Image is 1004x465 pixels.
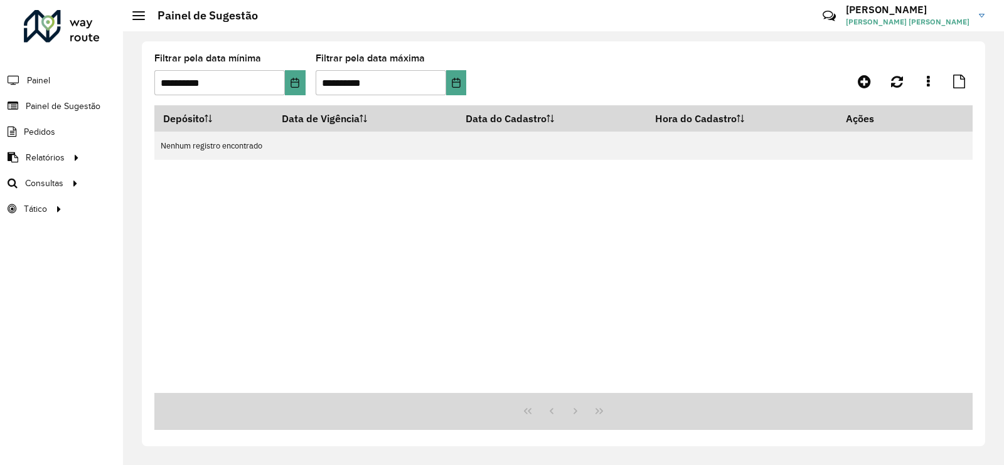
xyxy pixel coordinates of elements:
span: Relatórios [26,151,65,164]
span: Painel [27,74,50,87]
th: Hora do Cadastro [646,105,837,132]
span: Consultas [25,177,63,190]
td: Nenhum registro encontrado [154,132,973,160]
a: Contato Rápido [816,3,843,29]
th: Depósito [154,105,273,132]
button: Choose Date [446,70,466,95]
span: Tático [24,202,47,216]
button: Choose Date [285,70,305,95]
th: Data do Cadastro [457,105,646,132]
h3: [PERSON_NAME] [846,4,969,16]
th: Ações [837,105,912,132]
span: Pedidos [24,125,55,138]
label: Filtrar pela data mínima [154,51,261,66]
span: [PERSON_NAME] [PERSON_NAME] [846,16,969,28]
span: Painel de Sugestão [26,100,100,113]
h2: Painel de Sugestão [145,9,258,23]
label: Filtrar pela data máxima [316,51,425,66]
th: Data de Vigência [273,105,457,132]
